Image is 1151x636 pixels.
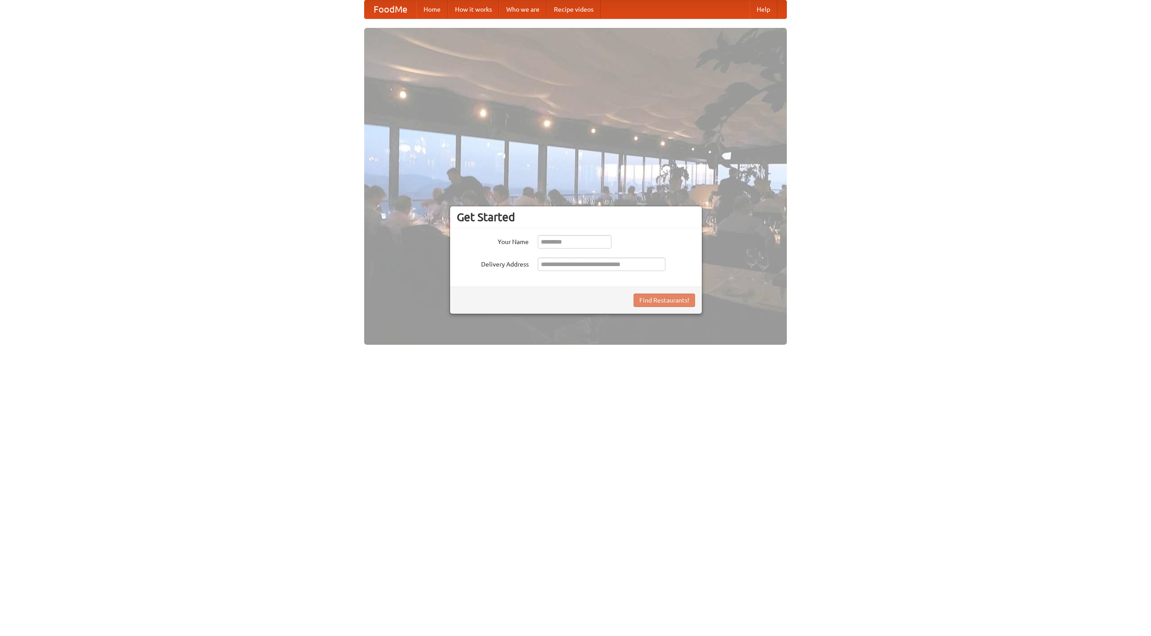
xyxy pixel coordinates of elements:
a: Home [416,0,448,18]
a: Who we are [499,0,547,18]
label: Your Name [457,235,529,246]
button: Find Restaurants! [633,294,695,307]
a: FoodMe [365,0,416,18]
a: Help [749,0,777,18]
label: Delivery Address [457,258,529,269]
a: Recipe videos [547,0,601,18]
h3: Get Started [457,210,695,224]
a: How it works [448,0,499,18]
